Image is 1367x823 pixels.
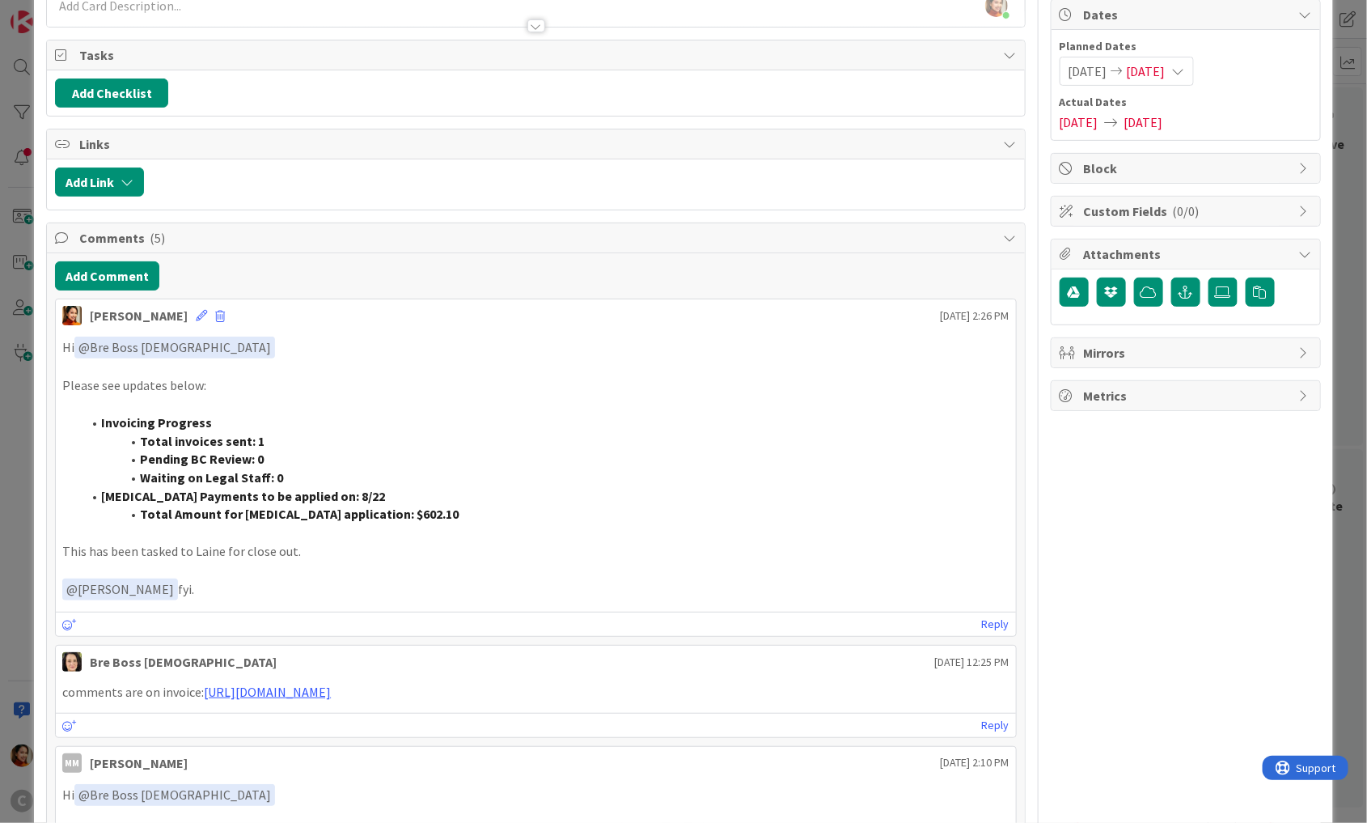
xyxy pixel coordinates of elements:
span: ( 5 ) [150,230,165,246]
span: Actual Dates [1060,94,1312,111]
a: Reply [982,715,1009,736]
span: Mirrors [1084,343,1291,363]
div: Bre Boss [DEMOGRAPHIC_DATA] [90,652,277,672]
div: [PERSON_NAME] [90,306,188,325]
span: Bre Boss [DEMOGRAPHIC_DATA] [78,787,271,803]
span: Custom Fields [1084,202,1291,221]
div: [PERSON_NAME] [90,753,188,773]
span: [PERSON_NAME] [66,581,174,597]
span: Attachments [1084,244,1291,264]
span: @ [66,581,78,597]
a: [URL][DOMAIN_NAME] [204,684,331,700]
p: comments are on invoice: [62,683,1009,702]
span: Comments [79,228,996,248]
span: @ [78,339,90,355]
span: [DATE] [1127,62,1166,81]
img: BL [62,652,82,672]
span: [DATE] [1069,62,1107,81]
strong: Waiting on Legal Staff: 0 [140,469,283,486]
p: Please see updates below: [62,376,1009,395]
button: Add Checklist [55,78,168,108]
p: Hi [62,337,1009,358]
span: [DATE] 2:10 PM [941,754,1009,771]
span: Links [79,134,996,154]
strong: Total Amount for [MEDICAL_DATA] application: $602.10 [140,506,459,522]
strong: Invoicing Progress [101,414,212,431]
strong: [MEDICAL_DATA] Payments to be applied on: 8/22 [101,488,385,504]
span: Planned Dates [1060,38,1312,55]
span: [DATE] [1124,112,1163,132]
span: Metrics [1084,386,1291,405]
span: @ [78,787,90,803]
span: Support [34,2,74,22]
img: PM [62,306,82,325]
span: Tasks [79,45,996,65]
strong: Pending BC Review: 0 [140,451,264,467]
span: Dates [1084,5,1291,24]
span: Block [1084,159,1291,178]
p: This has been tasked to Laine for close out. [62,542,1009,561]
span: ( 0/0 ) [1173,203,1200,219]
span: Bre Boss [DEMOGRAPHIC_DATA] [78,339,271,355]
button: Add Link [55,168,144,197]
p: fyi. [62,579,1009,600]
span: [DATE] 2:26 PM [941,308,1009,325]
strong: Total invoices sent: 1 [140,433,265,449]
button: Add Comment [55,261,159,291]
span: [DATE] 12:25 PM [935,654,1009,671]
a: Reply [982,614,1009,634]
p: Hi [62,784,1009,806]
div: MM [62,753,82,773]
span: [DATE] [1060,112,1098,132]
